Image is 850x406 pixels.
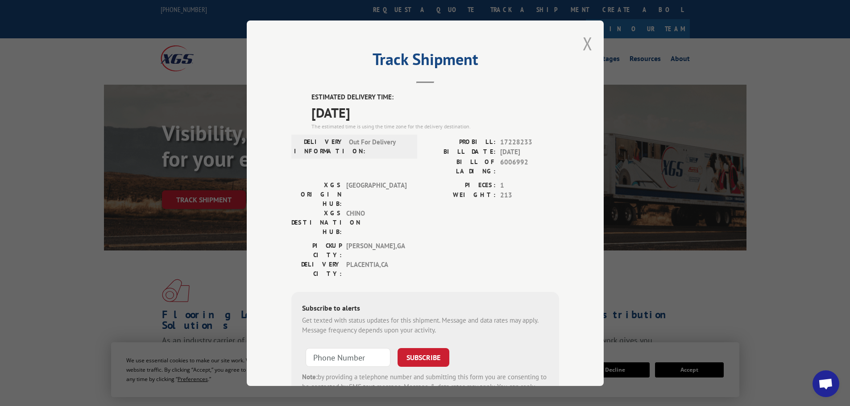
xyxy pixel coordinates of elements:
[425,190,496,201] label: WEIGHT:
[302,372,548,402] div: by providing a telephone number and submitting this form you are consenting to be contacted by SM...
[302,302,548,315] div: Subscribe to alerts
[346,259,406,278] span: PLACENTIA , CA
[583,32,593,55] button: Close modal
[425,157,496,176] label: BILL OF LADING:
[425,137,496,147] label: PROBILL:
[500,180,559,190] span: 1
[500,137,559,147] span: 17228233
[346,180,406,208] span: [GEOGRAPHIC_DATA]
[425,147,496,157] label: BILL DATE:
[294,137,344,156] label: DELIVERY INFORMATION:
[306,348,390,366] input: Phone Number
[349,137,409,156] span: Out For Delivery
[302,315,548,335] div: Get texted with status updates for this shipment. Message and data rates may apply. Message frequ...
[311,92,559,103] label: ESTIMATED DELIVERY TIME:
[813,370,839,397] div: Open chat
[291,53,559,70] h2: Track Shipment
[291,241,342,259] label: PICKUP CITY:
[311,102,559,122] span: [DATE]
[500,147,559,157] span: [DATE]
[346,241,406,259] span: [PERSON_NAME] , GA
[291,208,342,236] label: XGS DESTINATION HUB:
[311,122,559,130] div: The estimated time is using the time zone for the delivery destination.
[291,259,342,278] label: DELIVERY CITY:
[398,348,449,366] button: SUBSCRIBE
[346,208,406,236] span: CHINO
[425,180,496,190] label: PIECES:
[291,180,342,208] label: XGS ORIGIN HUB:
[500,190,559,201] span: 213
[302,372,318,381] strong: Note:
[500,157,559,176] span: 6006992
